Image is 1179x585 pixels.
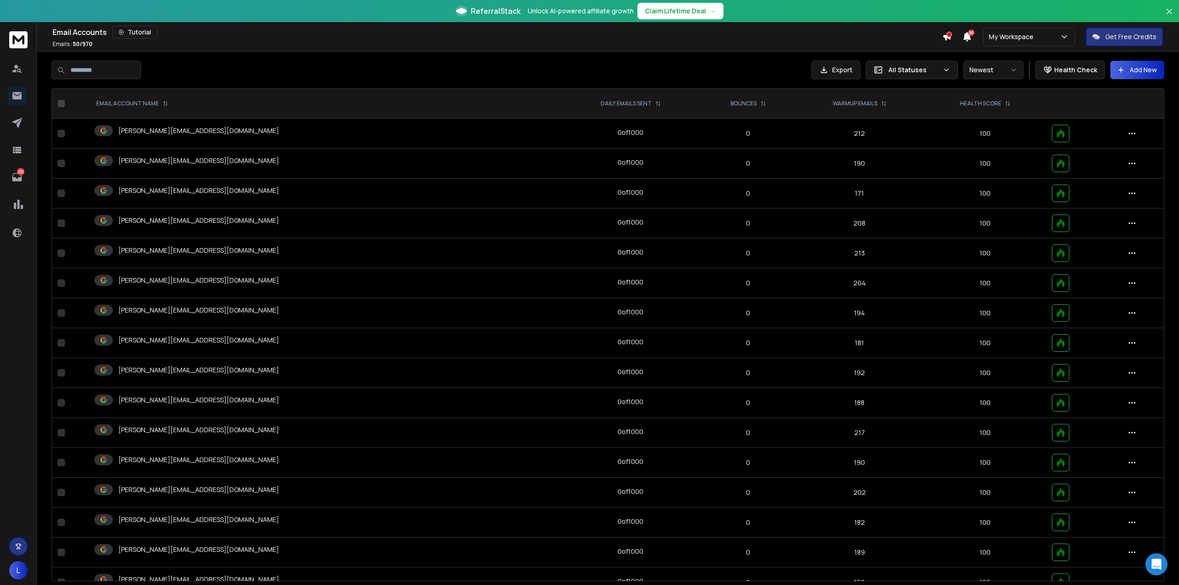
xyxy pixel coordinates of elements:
[811,61,860,79] button: Export
[118,186,279,195] p: [PERSON_NAME][EMAIL_ADDRESS][DOMAIN_NAME]
[618,278,643,287] div: 0 of 1000
[706,368,789,377] p: 0
[1145,553,1167,575] div: Open Intercom Messenger
[618,158,643,167] div: 0 of 1000
[118,216,279,225] p: [PERSON_NAME][EMAIL_ADDRESS][DOMAIN_NAME]
[618,337,643,347] div: 0 of 1000
[795,418,923,448] td: 217
[17,168,24,175] p: 232
[618,218,643,227] div: 0 of 1000
[888,65,939,75] p: All Statuses
[706,219,789,228] p: 0
[118,365,279,375] p: [PERSON_NAME][EMAIL_ADDRESS][DOMAIN_NAME]
[53,41,93,48] p: Emails :
[1054,65,1097,75] p: Health Check
[118,306,279,315] p: [PERSON_NAME][EMAIL_ADDRESS][DOMAIN_NAME]
[118,126,279,135] p: [PERSON_NAME][EMAIL_ADDRESS][DOMAIN_NAME]
[924,538,1046,568] td: 100
[618,397,643,406] div: 0 of 1000
[924,358,1046,388] td: 100
[118,425,279,434] p: [PERSON_NAME][EMAIL_ADDRESS][DOMAIN_NAME]
[795,358,923,388] td: 192
[706,458,789,467] p: 0
[1035,61,1105,79] button: Health Check
[706,398,789,407] p: 0
[706,129,789,138] p: 0
[618,307,643,317] div: 0 of 1000
[706,159,789,168] p: 0
[795,149,923,179] td: 190
[112,26,157,39] button: Tutorial
[924,328,1046,358] td: 100
[924,149,1046,179] td: 100
[795,478,923,508] td: 202
[618,427,643,436] div: 0 of 1000
[618,188,643,197] div: 0 of 1000
[118,515,279,524] p: [PERSON_NAME][EMAIL_ADDRESS][DOMAIN_NAME]
[795,328,923,358] td: 181
[118,545,279,554] p: [PERSON_NAME][EMAIL_ADDRESS][DOMAIN_NAME]
[963,61,1023,79] button: Newest
[9,561,28,579] button: L
[924,268,1046,298] td: 100
[795,448,923,478] td: 190
[730,100,757,107] p: BOUNCES
[795,388,923,418] td: 188
[924,418,1046,448] td: 100
[706,428,789,437] p: 0
[924,179,1046,209] td: 100
[1086,28,1163,46] button: Get Free Credits
[601,100,652,107] p: DAILY EMAILS SENT
[528,6,634,16] p: Unlock AI-powered affiliate growth
[795,119,923,149] td: 212
[118,485,279,494] p: [PERSON_NAME][EMAIL_ADDRESS][DOMAIN_NAME]
[795,538,923,568] td: 189
[118,575,279,584] p: [PERSON_NAME][EMAIL_ADDRESS][DOMAIN_NAME]
[795,508,923,538] td: 182
[710,6,716,16] span: →
[968,29,975,36] span: 50
[118,455,279,464] p: [PERSON_NAME][EMAIL_ADDRESS][DOMAIN_NAME]
[96,100,168,107] div: EMAIL ACCOUNT NAME
[618,367,643,376] div: 0 of 1000
[924,209,1046,238] td: 100
[618,128,643,137] div: 0 of 1000
[960,100,1001,107] p: HEALTH SCORE
[706,518,789,527] p: 0
[795,179,923,209] td: 171
[833,100,877,107] p: WARMUP EMAILS
[118,336,279,345] p: [PERSON_NAME][EMAIL_ADDRESS][DOMAIN_NAME]
[795,209,923,238] td: 208
[706,488,789,497] p: 0
[795,298,923,328] td: 194
[8,168,26,186] a: 232
[618,487,643,496] div: 0 of 1000
[706,338,789,348] p: 0
[706,249,789,258] p: 0
[989,32,1037,41] p: My Workspace
[1163,6,1175,28] button: Close banner
[706,308,789,318] p: 0
[118,276,279,285] p: [PERSON_NAME][EMAIL_ADDRESS][DOMAIN_NAME]
[118,156,279,165] p: [PERSON_NAME][EMAIL_ADDRESS][DOMAIN_NAME]
[1110,61,1164,79] button: Add New
[924,478,1046,508] td: 100
[795,238,923,268] td: 213
[924,298,1046,328] td: 100
[706,548,789,557] p: 0
[118,395,279,405] p: [PERSON_NAME][EMAIL_ADDRESS][DOMAIN_NAME]
[1105,32,1156,41] p: Get Free Credits
[706,189,789,198] p: 0
[471,6,520,17] span: ReferralStack
[618,457,643,466] div: 0 of 1000
[73,40,93,48] span: 50 / 970
[924,508,1046,538] td: 100
[706,278,789,288] p: 0
[795,268,923,298] td: 204
[618,547,643,556] div: 0 of 1000
[924,238,1046,268] td: 100
[924,388,1046,418] td: 100
[637,3,724,19] button: Claim Lifetime Deal→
